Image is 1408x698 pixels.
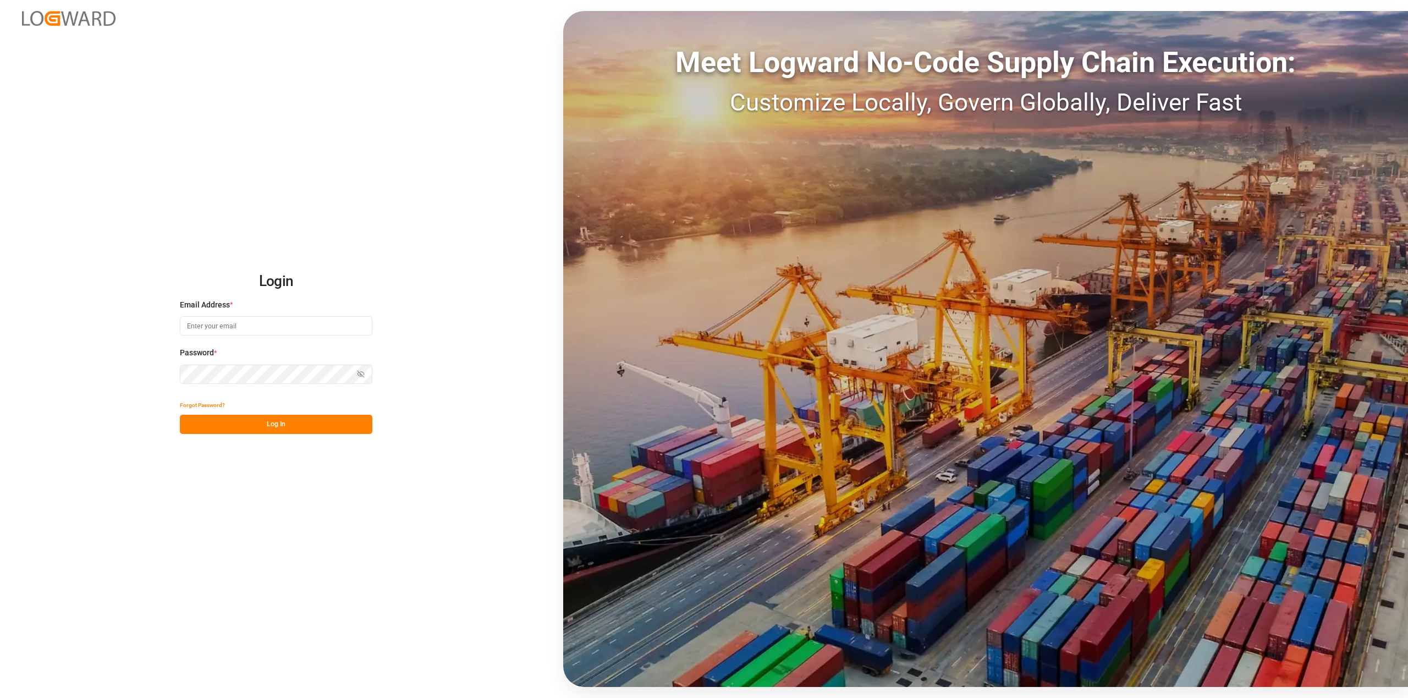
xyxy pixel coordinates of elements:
span: Email Address [180,299,230,311]
div: Customize Locally, Govern Globally, Deliver Fast [563,84,1408,120]
div: Meet Logward No-Code Supply Chain Execution: [563,41,1408,84]
button: Forgot Password? [180,395,225,415]
button: Log In [180,415,372,434]
img: Logward_new_orange.png [22,11,116,26]
h2: Login [180,264,372,299]
span: Password [180,347,214,359]
input: Enter your email [180,316,372,336]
